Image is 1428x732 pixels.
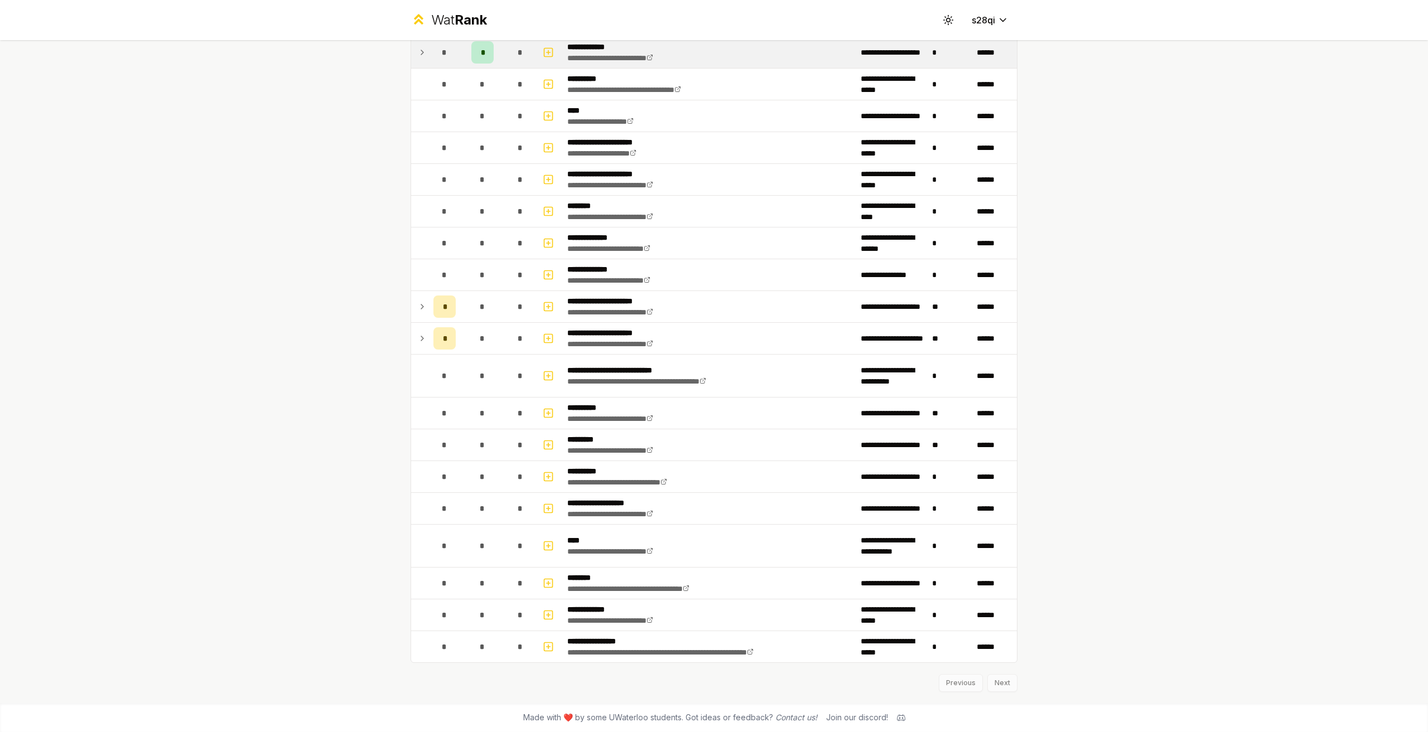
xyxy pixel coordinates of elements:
[775,712,817,722] a: Contact us!
[431,11,487,29] div: Wat
[455,12,487,28] span: Rank
[826,712,888,723] div: Join our discord!
[972,13,995,27] span: s28qi
[411,11,487,29] a: WatRank
[523,712,817,723] span: Made with ❤️ by some UWaterloo students. Got ideas or feedback?
[963,10,1017,30] button: s28qi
